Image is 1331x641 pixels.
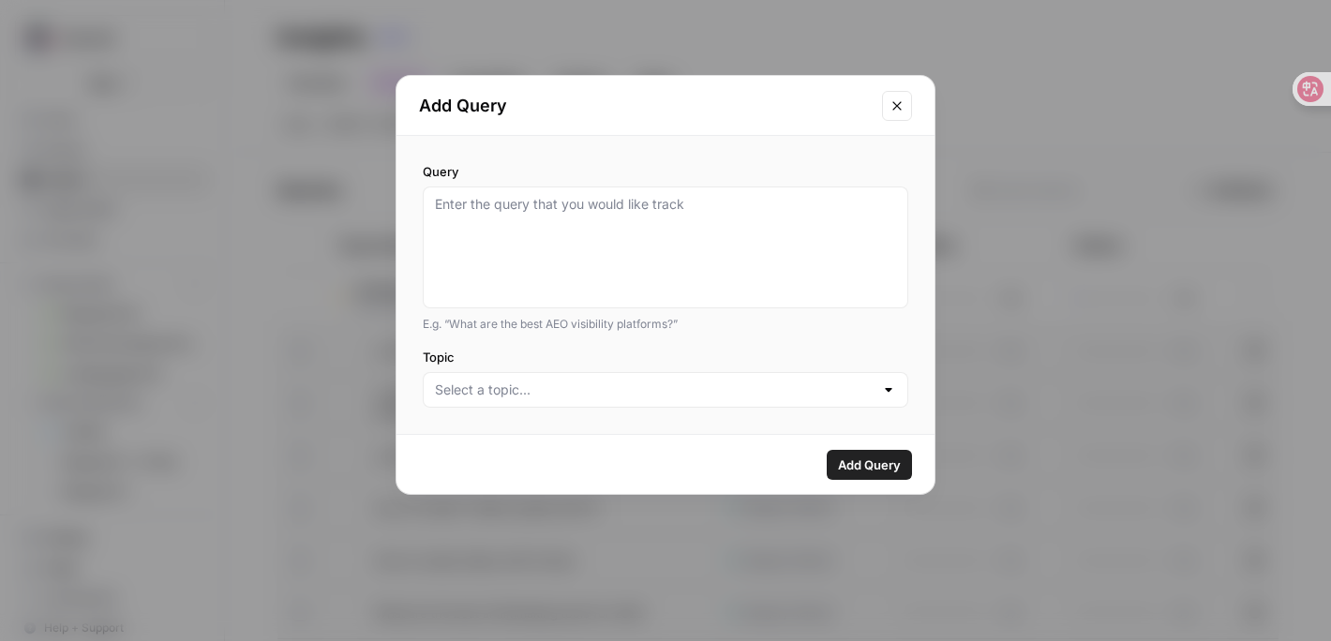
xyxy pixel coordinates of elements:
h2: Add Query [419,93,871,119]
label: Topic [423,348,908,366]
button: Close modal [882,91,912,121]
div: E.g. “What are the best AEO visibility platforms?” [423,316,908,333]
label: Query [423,162,908,181]
button: Add Query [827,450,912,480]
span: Add Query [838,455,901,474]
input: Select a topic... [435,380,874,399]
